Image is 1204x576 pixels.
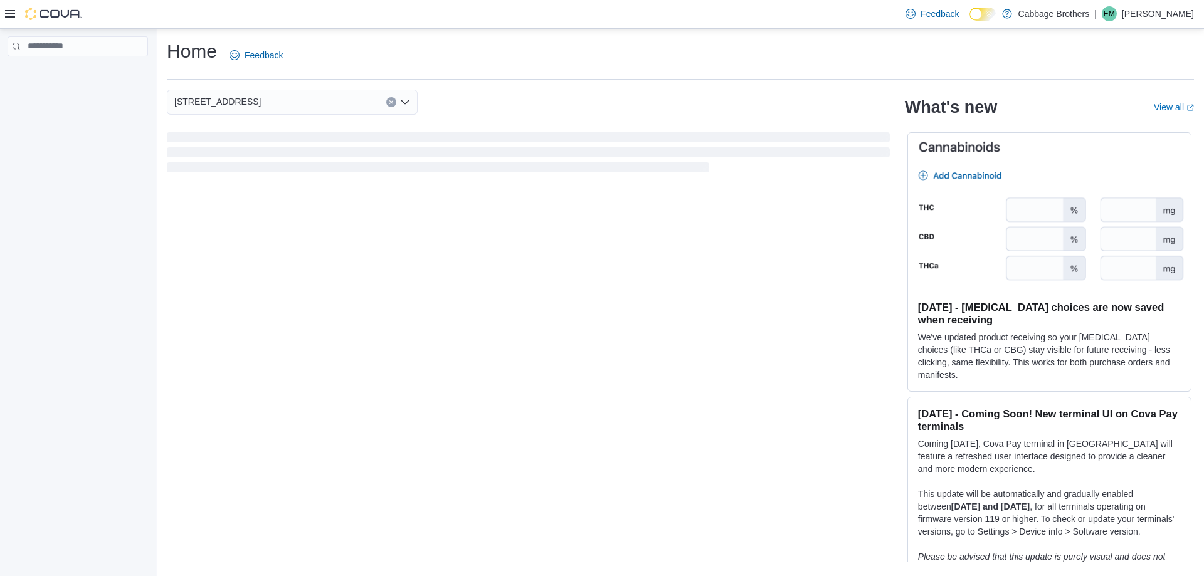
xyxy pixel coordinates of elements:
[969,8,996,21] input: Dark Mode
[245,49,283,61] span: Feedback
[918,488,1181,538] p: This update will be automatically and gradually enabled between , for all terminals operating on ...
[951,501,1030,511] strong: [DATE] and [DATE]
[174,94,261,109] span: [STREET_ADDRESS]
[918,407,1181,432] h3: [DATE] - Coming Soon! New terminal UI on Cova Pay terminals
[1102,6,1117,21] div: Eric Meade
[900,1,964,26] a: Feedback
[1094,6,1097,21] p: |
[1122,6,1194,21] p: [PERSON_NAME]
[918,437,1181,475] p: Coming [DATE], Cova Pay terminal in [GEOGRAPHIC_DATA] will feature a refreshed user interface des...
[167,39,217,64] h1: Home
[25,8,82,20] img: Cova
[8,59,148,89] nav: Complex example
[905,97,997,117] h2: What's new
[918,552,1166,574] em: Please be advised that this update is purely visual and does not impact payment functionality.
[1186,104,1194,112] svg: External link
[386,97,396,107] button: Clear input
[918,331,1181,381] p: We've updated product receiving so your [MEDICAL_DATA] choices (like THCa or CBG) stay visible fo...
[1154,102,1194,112] a: View allExternal link
[1018,6,1090,21] p: Cabbage Brothers
[224,43,288,68] a: Feedback
[1104,6,1115,21] span: EM
[921,8,959,20] span: Feedback
[167,135,890,175] span: Loading
[400,97,410,107] button: Open list of options
[918,301,1181,326] h3: [DATE] - [MEDICAL_DATA] choices are now saved when receiving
